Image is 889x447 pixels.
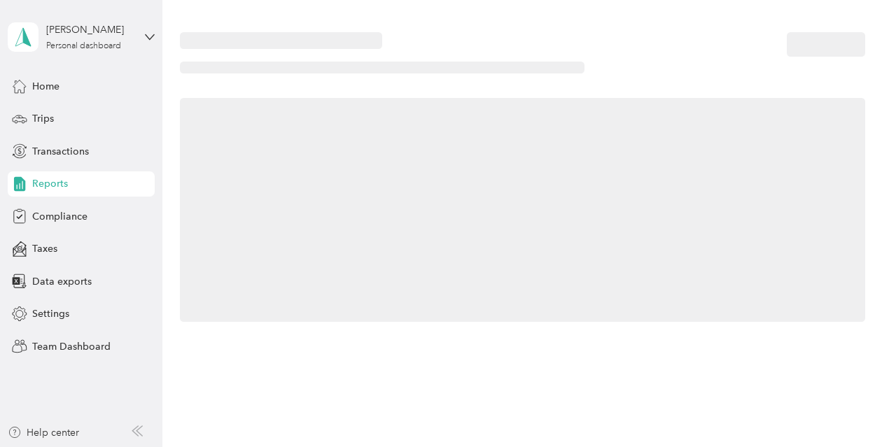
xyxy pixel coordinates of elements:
[8,425,79,440] button: Help center
[32,339,111,354] span: Team Dashboard
[46,22,134,37] div: [PERSON_NAME]
[32,111,54,126] span: Trips
[46,42,121,50] div: Personal dashboard
[32,306,69,321] span: Settings
[32,79,59,94] span: Home
[811,369,889,447] iframe: Everlance-gr Chat Button Frame
[32,176,68,191] span: Reports
[32,241,57,256] span: Taxes
[32,144,89,159] span: Transactions
[32,274,92,289] span: Data exports
[32,209,87,224] span: Compliance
